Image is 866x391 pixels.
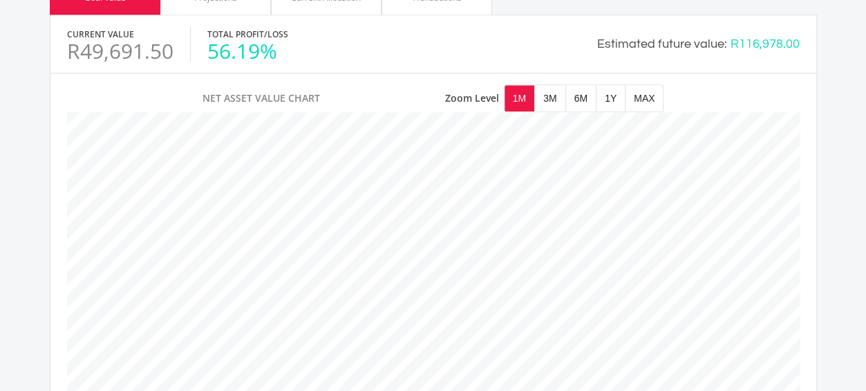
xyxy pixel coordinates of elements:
[731,35,800,53] div: R116,978.00
[67,41,173,62] div: R49,691.50
[566,85,596,111] button: 6M
[207,41,288,62] div: 56.19%
[625,85,663,111] button: MAX
[445,91,499,105] span: Zoom Level
[67,28,134,41] label: Current Value
[505,85,534,111] button: 1M
[535,85,565,111] button: 3M
[207,28,288,41] label: Total Profit/Loss
[203,91,320,105] span: Net Asset Value Chart
[597,35,727,53] div: Estimated future value:
[596,85,625,111] button: 1Y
